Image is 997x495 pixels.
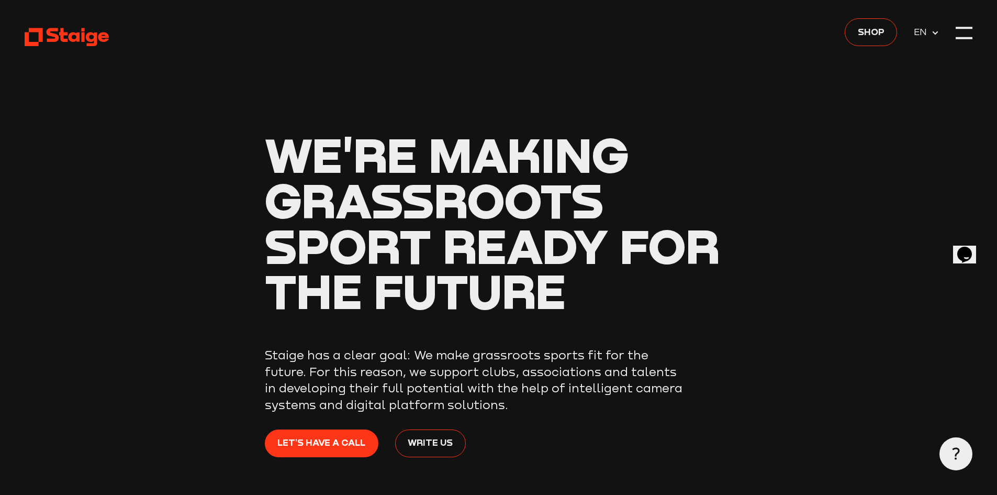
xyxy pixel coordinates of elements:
[914,25,931,39] span: EN
[265,347,684,413] p: Staige has a clear goal: We make grassroots sports fit for the future. For this reason, we suppor...
[858,24,884,39] span: Shop
[953,232,987,263] iframe: chat widget
[265,126,720,320] span: We're making grassroots sport ready for the future
[845,18,897,46] a: Shop
[395,430,466,457] a: Write us
[277,435,365,450] span: Let's have a call
[408,435,453,450] span: Write us
[265,430,378,457] a: Let's have a call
